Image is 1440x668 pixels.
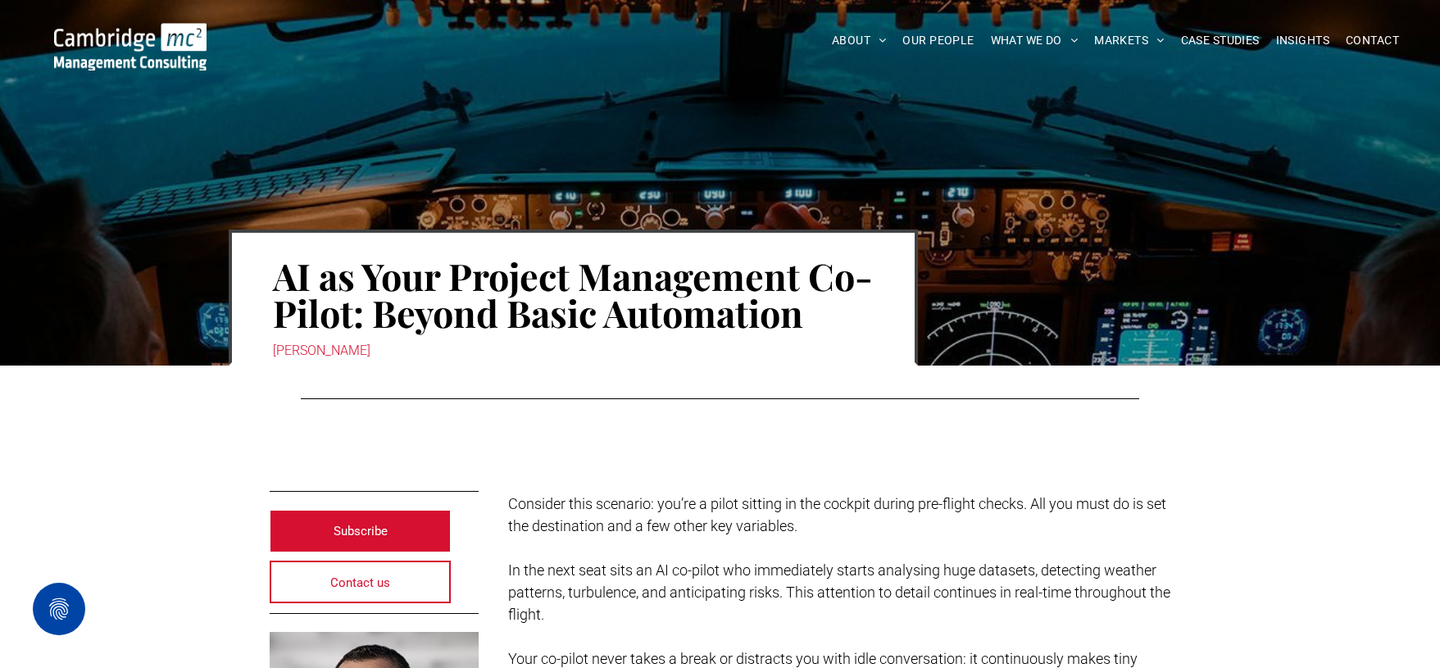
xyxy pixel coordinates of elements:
h1: AI as Your Project Management Co-Pilot: Beyond Basic Automation [273,256,874,333]
span: Subscribe [334,511,388,552]
div: [PERSON_NAME] [273,339,874,362]
a: Subscribe [270,510,452,552]
img: Go to Homepage [54,23,207,70]
span: In the next seat sits an AI co-pilot who immediately starts analysing huge datasets, detecting we... [508,561,1170,623]
a: INSIGHTS [1268,28,1338,53]
span: Consider this scenario: you’re a pilot sitting in the cockpit during pre-flight checks. All you m... [508,495,1166,534]
a: OUR PEOPLE [894,28,982,53]
a: CONTACT [1338,28,1407,53]
a: MARKETS [1086,28,1172,53]
a: Contact us [270,561,452,603]
a: Your Business Transformed | Cambridge Management Consulting [54,25,207,43]
a: WHAT WE DO [983,28,1087,53]
a: ABOUT [824,28,895,53]
a: CASE STUDIES [1173,28,1268,53]
span: Contact us [330,562,390,603]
